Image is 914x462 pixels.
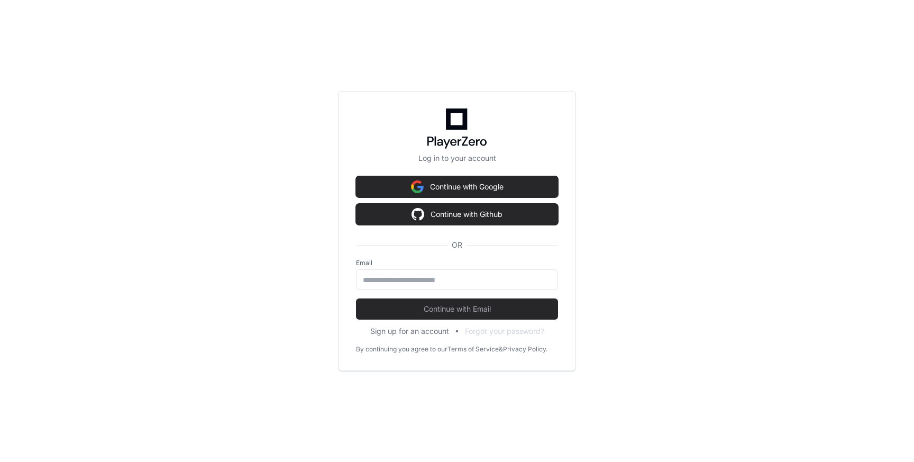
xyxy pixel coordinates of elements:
div: By continuing you agree to our [356,345,447,354]
p: Log in to your account [356,153,558,164]
img: Sign in with google [412,204,424,225]
button: Sign up for an account [370,326,449,337]
button: Continue with Google [356,176,558,197]
label: Email [356,259,558,267]
a: Privacy Policy. [503,345,547,354]
button: Continue with Email [356,298,558,320]
button: Continue with Github [356,204,558,225]
a: Terms of Service [447,345,499,354]
span: Continue with Email [356,304,558,314]
span: OR [447,240,467,250]
img: Sign in with google [411,176,424,197]
div: & [499,345,503,354]
button: Forgot your password? [465,326,544,337]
